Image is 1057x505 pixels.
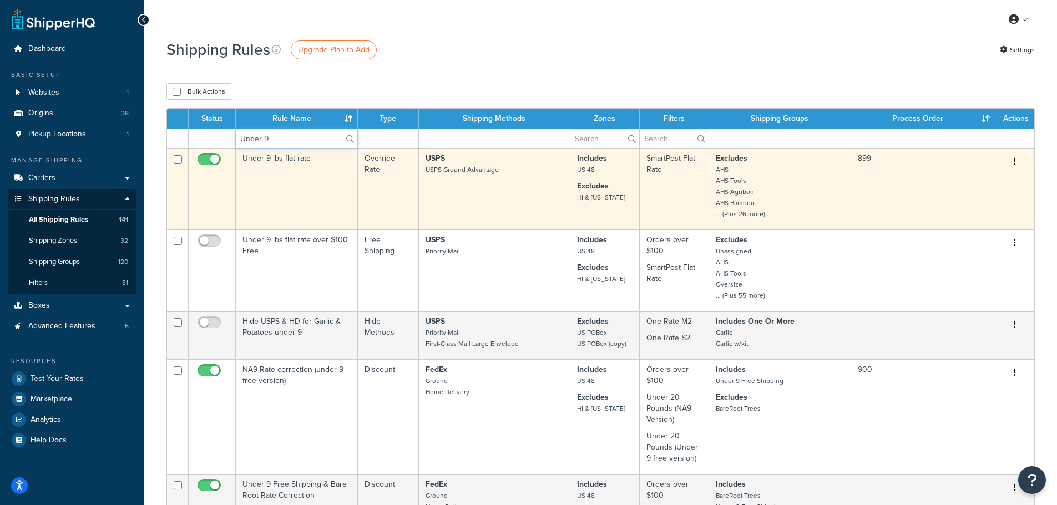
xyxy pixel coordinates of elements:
a: All Shipping Rules 141 [8,210,136,230]
h1: Shipping Rules [166,39,270,60]
li: Pickup Locations [8,124,136,145]
td: Discount [358,359,418,474]
li: Filters [8,273,136,293]
span: 32 [120,236,128,246]
input: Search [640,129,709,148]
small: HI & [US_STATE] [577,192,625,202]
small: AHS AHS Tools AHS Agribon AHS Bamboo ... (Plus 26 more) [716,165,765,219]
th: Rule Name : activate to sort column ascending [236,109,358,129]
a: Filters 81 [8,273,136,293]
a: Upgrade Plan to Add [291,40,377,59]
th: Zones [570,109,640,129]
button: Open Resource Center [1018,466,1046,494]
span: Test Your Rates [31,374,84,384]
span: Boxes [28,301,50,310]
a: Websites 1 [8,83,136,103]
strong: Includes [716,478,746,490]
span: Dashboard [28,44,66,54]
small: US 48 [577,376,595,386]
a: Advanced Features 5 [8,316,136,336]
td: One Rate M2 [640,311,709,359]
span: Carriers [28,174,55,183]
td: SmartPost Flat Rate [640,148,709,229]
strong: USPS [426,315,445,327]
button: Bulk Actions [166,83,231,100]
th: Actions [995,109,1034,129]
a: Shipping Zones 32 [8,231,136,251]
input: Search [236,129,357,148]
strong: Includes [577,152,607,164]
a: Dashboard [8,39,136,59]
td: Under 9 lbs flat rate over $100 Free [236,229,358,311]
td: Orders over $100 [640,229,709,311]
strong: Excludes [577,262,609,273]
small: Priority Mail First-Class Mail Large Envelope [426,328,519,349]
strong: Excludes [716,234,747,246]
td: Under 9 lbs flat rate [236,148,358,229]
strong: USPS [426,234,445,246]
small: Ground Home Delivery [426,376,469,397]
span: Upgrade Plan to Add [298,44,370,55]
th: Process Order : activate to sort column ascending [851,109,995,129]
li: Origins [8,103,136,124]
li: Marketplace [8,389,136,409]
small: Under 9 Free Shipping [716,376,783,386]
strong: Excludes [716,152,747,164]
span: Filters [29,278,48,288]
a: Boxes [8,295,136,316]
span: All Shipping Rules [29,215,88,225]
td: 899 [851,148,995,229]
small: Priority Mail [426,246,460,256]
a: Shipping Groups 120 [8,252,136,272]
a: Analytics [8,410,136,430]
strong: Excludes [577,180,609,192]
strong: Excludes [577,315,609,327]
td: Hide USPS & HD for Garlic & Potatoes under 9 [236,311,358,359]
strong: Includes [716,364,746,375]
small: Garlic Garlic w/kit [716,328,748,349]
strong: USPS [426,152,445,164]
strong: Includes [577,234,607,246]
small: US 48 [577,165,595,175]
li: Websites [8,83,136,103]
p: One Rate S2 [646,333,702,344]
p: Under 20 Pounds (NA9 Version) [646,392,702,425]
span: Origins [28,109,53,118]
a: Help Docs [8,430,136,450]
strong: FedEx [426,478,447,490]
small: US POBox US POBox (copy) [577,328,626,349]
strong: Includes [577,478,607,490]
a: Carriers [8,168,136,188]
small: BareRoot Trees [716,404,761,414]
div: Resources [8,356,136,366]
td: NA9 Rate correction (under 9 free version) [236,359,358,474]
span: Pickup Locations [28,130,86,139]
li: Shipping Groups [8,252,136,272]
td: Override Rate [358,148,418,229]
th: Shipping Methods [419,109,570,129]
small: HI & [US_STATE] [577,274,625,284]
a: Shipping Rules [8,189,136,210]
td: 900 [851,359,995,474]
span: Shipping Groups [29,257,80,267]
span: 141 [119,215,128,225]
a: Origins 38 [8,103,136,124]
span: 5 [125,322,129,331]
small: USPS Ground Advantage [426,165,499,175]
span: Shipping Rules [28,195,80,204]
a: Test Your Rates [8,369,136,389]
span: 1 [127,88,129,98]
li: All Shipping Rules [8,210,136,230]
span: Websites [28,88,59,98]
span: 1 [127,130,129,139]
li: Shipping Rules [8,189,136,294]
th: Status [189,109,236,129]
p: SmartPost Flat Rate [646,262,702,284]
a: Settings [1000,42,1035,58]
span: 81 [122,278,128,288]
p: Under 20 Pounds (Under 9 free version) [646,431,702,464]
